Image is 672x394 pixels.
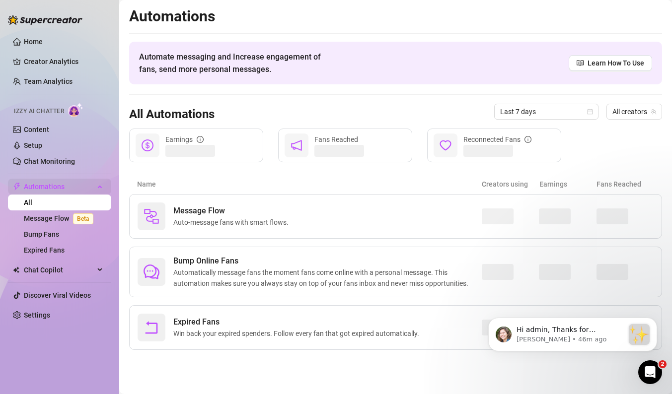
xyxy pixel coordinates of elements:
[165,134,204,145] div: Earnings
[13,183,21,191] span: thunderbolt
[73,213,93,224] span: Beta
[482,179,539,190] article: Creators using
[24,214,97,222] a: Message FlowBeta
[651,109,657,115] span: team
[13,266,19,273] img: Chat Copilot
[587,109,593,115] span: calendar
[524,136,531,143] span: info-circle
[24,198,32,206] a: All
[8,15,82,25] img: logo-BBDzfeDw.svg
[197,136,204,143] span: info-circle
[463,134,531,145] div: Reconnected Fans
[539,179,597,190] article: Earnings
[24,77,73,85] a: Team Analytics
[24,262,94,278] span: Chat Copilot
[139,51,330,75] span: Automate messaging and Increase engagement of fans, send more personal messages.
[659,360,667,368] span: 2
[638,360,662,384] iframe: Intercom live chat
[137,179,482,190] article: Name
[173,217,293,228] span: Auto-message fans with smart flows.
[24,179,94,195] span: Automations
[314,135,358,143] span: Fans Reached
[129,7,662,26] h2: Automations
[569,55,652,71] a: Learn How To Use
[24,54,103,69] a: Creator Analytics
[597,179,654,190] article: Fans Reached
[144,320,159,335] span: rollback
[440,139,451,151] span: heart
[173,267,482,289] span: Automatically message fans the moment fans come online with a personal message. This automation m...
[24,230,59,238] a: Bump Fans
[24,291,91,299] a: Discover Viral Videos
[612,104,656,119] span: All creators
[173,205,293,217] span: Message Flow
[173,255,482,267] span: Bump Online Fans
[24,126,49,133] a: Content
[24,246,65,254] a: Expired Fans
[144,208,159,224] img: svg%3e
[24,38,43,46] a: Home
[144,264,159,280] span: comment
[173,316,423,328] span: Expired Fans
[24,141,42,149] a: Setup
[68,103,83,117] img: AI Chatter
[14,107,64,116] span: Izzy AI Chatter
[24,157,75,165] a: Chat Monitoring
[500,104,593,119] span: Last 7 days
[142,139,153,151] span: dollar
[24,311,50,319] a: Settings
[473,298,672,367] iframe: Intercom notifications message
[588,58,644,68] span: Learn How To Use
[291,139,302,151] span: notification
[129,107,215,123] h3: All Automations
[173,328,423,339] span: Win back your expired spenders. Follow every fan that got expired automatically.
[577,60,584,66] span: read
